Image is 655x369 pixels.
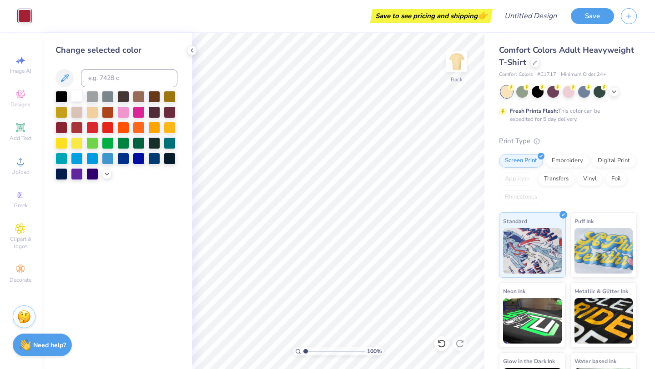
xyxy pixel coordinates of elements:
[499,172,535,186] div: Applique
[561,71,606,79] span: Minimum Order: 24 +
[33,341,66,349] strong: Need help?
[503,286,525,296] span: Neon Ink
[5,235,36,250] span: Clipart & logos
[499,45,634,68] span: Comfort Colors Adult Heavyweight T-Shirt
[55,44,177,56] div: Change selected color
[367,347,382,355] span: 100 %
[503,216,527,226] span: Standard
[10,135,31,142] span: Add Text
[605,172,627,186] div: Foil
[10,67,31,75] span: Image AI
[14,202,28,209] span: Greek
[478,10,488,21] span: 👉
[574,216,594,226] span: Puff Ink
[592,154,636,168] div: Digital Print
[499,190,543,204] div: Rhinestones
[448,53,466,71] img: Back
[81,69,177,87] input: e.g. 7428 c
[574,298,633,344] img: Metallic & Glitter Ink
[497,7,564,25] input: Untitled Design
[503,356,555,366] span: Glow in the Dark Ink
[503,228,562,274] img: Standard
[499,154,543,168] div: Screen Print
[510,107,622,123] div: This color can be expedited for 5 day delivery.
[574,286,628,296] span: Metallic & Glitter Ink
[571,8,614,24] button: Save
[11,168,30,175] span: Upload
[451,75,463,84] div: Back
[499,136,637,146] div: Print Type
[538,172,574,186] div: Transfers
[546,154,589,168] div: Embroidery
[574,356,616,366] span: Water based Ink
[537,71,556,79] span: # C1717
[510,107,558,115] strong: Fresh Prints Flash:
[10,101,30,108] span: Designs
[10,276,31,284] span: Decorate
[499,71,533,79] span: Comfort Colors
[503,298,562,344] img: Neon Ink
[574,228,633,274] img: Puff Ink
[373,9,490,23] div: Save to see pricing and shipping
[577,172,603,186] div: Vinyl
